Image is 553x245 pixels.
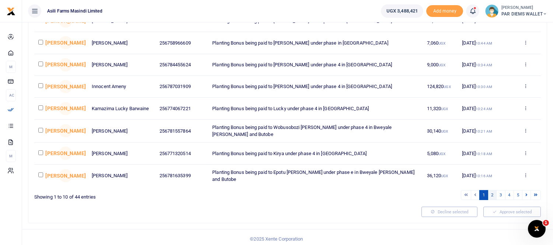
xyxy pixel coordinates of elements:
td: [DATE] [458,54,511,76]
small: UGX [438,63,445,67]
a: 3 [496,190,505,200]
td: 256758966609 [155,32,208,54]
td: [DATE] [458,165,511,187]
small: 10:16 AM [476,174,492,178]
td: [DATE] [458,143,511,164]
small: 10:21 AM [476,129,492,133]
small: UGX [444,85,451,89]
td: 124,820 [423,76,458,98]
a: Add money [426,8,463,13]
li: M [6,150,16,162]
td: Planting Bonus being paid to Wobusobozi [PERSON_NAME] under phase 4 in Bweyale [PERSON_NAME] and ... [208,120,423,143]
td: [DATE] [458,76,511,98]
small: [PERSON_NAME] [501,5,547,11]
span: Joeslyne Abesiga [59,36,72,49]
small: 10:44 AM [476,41,492,45]
td: Planting Bonus being paid to [PERSON_NAME] under phase in [GEOGRAPHIC_DATA] [208,32,423,54]
li: Toup your wallet [426,5,463,17]
img: profile-user [485,4,498,18]
small: UGX [438,41,445,45]
span: Joeslyne Abesiga [59,80,72,93]
td: 256787031909 [155,76,208,98]
a: logo-small logo-large logo-large [7,8,15,14]
span: Joeslyne Abesiga [59,147,72,160]
li: Wallet ballance [378,4,426,18]
td: Planting Bonus being paid to [PERSON_NAME] under phase 4 in [GEOGRAPHIC_DATA] [208,54,423,76]
td: Planting Bonus being paid to Kirya under phase 4 in [GEOGRAPHIC_DATA] [208,143,423,164]
td: [PERSON_NAME] [88,143,155,164]
td: Innocent Ameny [88,76,155,98]
a: UGX 3,488,421 [381,4,423,18]
td: 30,140 [423,120,458,143]
small: UGX [441,107,448,111]
td: 9,000 [423,54,458,76]
iframe: Intercom live chat [528,220,546,238]
td: [PERSON_NAME] [88,120,155,143]
td: [PERSON_NAME] [88,32,155,54]
a: 5 [514,190,522,200]
td: 5,080 [423,143,458,164]
span: Asili Farms Masindi Limited [44,8,105,14]
td: [DATE] [458,98,511,119]
a: 2 [488,190,497,200]
span: Joeslyne Abesiga [59,124,72,137]
td: [PERSON_NAME] [88,165,155,187]
img: logo-small [7,7,15,16]
a: 4 [505,190,514,200]
small: UGX [438,152,445,156]
span: Joeslyne Abesiga [59,169,72,182]
td: 11,320 [423,98,458,119]
td: 256771320514 [155,143,208,164]
a: profile-user [PERSON_NAME] PAR DIEMS WALLET [485,4,547,18]
span: Add money [426,5,463,17]
td: 256784455624 [155,54,208,76]
td: Planting Bonus being paid to [PERSON_NAME] under phase 4 in [GEOGRAPHIC_DATA] [208,76,423,98]
small: 10:34 AM [476,63,492,67]
li: M [6,61,16,73]
td: 7,060 [423,32,458,54]
td: Kamazima Lucky Barwaine [88,98,155,119]
td: [DATE] [458,120,511,143]
span: PAR DIEMS WALLET [501,11,547,17]
td: [PERSON_NAME] [88,54,155,76]
td: 256781557864 [155,120,208,143]
div: Showing 1 to 10 of 44 entries [34,189,285,201]
li: Ac [6,89,16,101]
a: 1 [479,190,488,200]
small: 10:18 AM [476,152,492,156]
span: Joeslyne Abesiga [59,102,72,115]
small: UGX [441,174,448,178]
td: 256781635399 [155,165,208,187]
td: Planting Bonus being paid to Lucky under phase 4 in [GEOGRAPHIC_DATA] [208,98,423,119]
span: 1 [543,220,549,226]
td: [DATE] [458,32,511,54]
small: 10:30 AM [476,85,492,89]
span: Joeslyne Abesiga [59,58,72,71]
td: 256774067221 [155,98,208,119]
td: 36,120 [423,165,458,187]
small: UGX [441,129,448,133]
span: UGX 3,488,421 [386,7,418,15]
td: Planting Bonus being paid to Epotu [PERSON_NAME] under phase e in Bweyale [PERSON_NAME] and Butobe [208,165,423,187]
small: 10:24 AM [476,107,492,111]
